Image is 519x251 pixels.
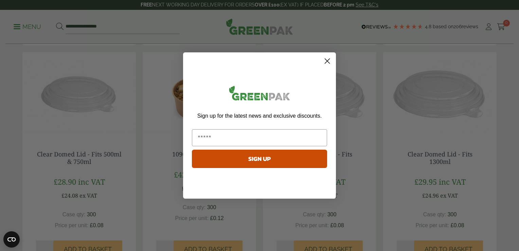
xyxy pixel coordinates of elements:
button: Open CMP widget [3,231,20,248]
button: Close dialog [321,55,333,67]
button: SIGN UP [192,150,327,168]
span: Sign up for the latest news and exclusive discounts. [197,113,322,119]
input: Email [192,129,327,146]
img: greenpak_logo [192,83,327,106]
